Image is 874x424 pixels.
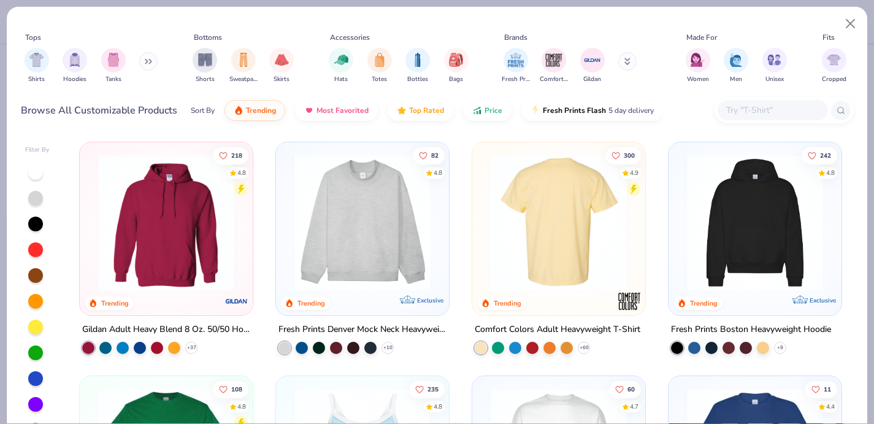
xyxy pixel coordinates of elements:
span: Sweatpants [229,75,258,84]
button: filter button [444,48,469,84]
button: Like [213,380,248,398]
div: 4.9 [630,168,638,177]
div: filter for Unisex [762,48,787,84]
img: Comfort Colors Image [545,51,563,69]
span: 235 [427,386,439,392]
button: Price [463,100,512,121]
div: filter for Skirts [269,48,294,84]
div: Sort By [191,105,215,116]
span: Price [485,106,502,115]
div: filter for Tanks [101,48,126,84]
span: Exclusive [417,296,443,304]
button: filter button [762,48,787,84]
div: filter for Fresh Prints [502,48,530,84]
div: filter for Gildan [580,48,605,84]
img: Sweatpants Image [237,53,250,67]
span: Shirts [28,75,45,84]
button: filter button [25,48,49,84]
span: 300 [624,152,635,158]
div: filter for Shirts [25,48,49,84]
img: Fresh Prints Image [507,51,525,69]
span: Bottles [407,75,428,84]
span: Fresh Prints Flash [543,106,606,115]
button: Most Favorited [295,100,378,121]
img: Men Image [729,53,743,67]
div: 4.8 [434,402,442,411]
div: Accessories [330,32,370,43]
img: trending.gif [234,106,243,115]
div: 4.7 [630,402,638,411]
div: 4.8 [237,402,246,411]
img: TopRated.gif [397,106,407,115]
button: filter button [63,48,87,84]
span: Most Favorited [316,106,369,115]
img: Gildan logo [224,289,249,314]
span: Women [687,75,709,84]
button: filter button [822,48,846,84]
div: filter for Hoodies [63,48,87,84]
div: filter for Shorts [193,48,217,84]
span: 108 [231,386,242,392]
span: + 9 [777,344,783,352]
span: Hats [334,75,348,84]
button: Like [409,380,445,398]
img: Bottles Image [411,53,424,67]
img: Cropped Image [827,53,841,67]
span: Totes [372,75,387,84]
div: Fits [822,32,835,43]
div: Fresh Prints Boston Heavyweight Hoodie [671,322,831,337]
span: Men [730,75,742,84]
img: Totes Image [373,53,386,67]
div: Browse All Customizable Products [21,103,177,118]
img: Gildan Image [583,51,602,69]
span: 5 day delivery [608,104,654,118]
img: most_fav.gif [304,106,314,115]
div: Filter By [25,145,50,155]
div: filter for Totes [367,48,392,84]
span: Comfort Colors [540,75,568,84]
img: f5d85501-0dbb-4ee4-b115-c08fa3845d83 [288,155,437,291]
button: Trending [224,100,285,121]
div: Gildan Adult Heavy Blend 8 Oz. 50/50 Hooded Sweatshirt [82,322,250,337]
span: 60 [627,386,635,392]
span: + 37 [187,344,196,352]
div: Brands [504,32,527,43]
div: filter for Hats [329,48,353,84]
div: Made For [686,32,717,43]
button: Like [609,380,641,398]
img: flash.gif [531,106,540,115]
img: Shirts Image [29,53,44,67]
button: filter button [405,48,430,84]
img: Hats Image [334,53,348,67]
button: filter button [193,48,217,84]
span: Tanks [105,75,121,84]
button: filter button [229,48,258,84]
span: 242 [820,152,831,158]
button: filter button [101,48,126,84]
button: Like [413,147,445,164]
div: filter for Men [724,48,748,84]
img: Tanks Image [107,53,120,67]
button: filter button [269,48,294,84]
button: Like [802,147,837,164]
button: Close [839,12,862,36]
img: Shorts Image [198,53,212,67]
span: Shorts [196,75,215,84]
div: 4.8 [237,168,246,177]
span: 11 [824,386,831,392]
input: Try "T-Shirt" [725,103,819,117]
div: 4.8 [434,168,442,177]
button: Like [605,147,641,164]
div: Tops [25,32,41,43]
span: Gildan [583,75,601,84]
button: filter button [329,48,353,84]
img: e55d29c3-c55d-459c-bfd9-9b1c499ab3c6 [485,155,633,291]
span: Exclusive [810,296,836,304]
img: Hoodies Image [68,53,82,67]
div: 4.4 [826,402,835,411]
img: Women Image [691,53,705,67]
img: Skirts Image [275,53,289,67]
button: filter button [502,48,530,84]
span: Bags [449,75,463,84]
span: Skirts [274,75,289,84]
